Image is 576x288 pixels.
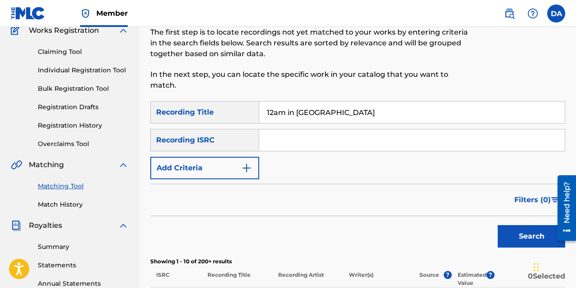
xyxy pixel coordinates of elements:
iframe: Resource Center [551,171,576,245]
button: Filters (0) [509,189,565,211]
div: Drag [534,254,539,281]
a: Summary [38,242,129,252]
button: Search [498,225,565,248]
span: Filters ( 0 ) [514,195,551,205]
p: Recording Artist [272,271,343,287]
p: Recording Title [202,271,272,287]
p: In the next step, you can locate the specific work in your catalog that you want to match. [150,69,470,91]
img: help [527,8,538,19]
img: Royalties [11,220,22,231]
form: Search Form [150,101,565,252]
img: expand [118,160,129,170]
img: search [504,8,515,19]
button: Add Criteria [150,157,259,179]
div: User Menu [547,4,565,22]
p: Estimated Value [458,271,486,287]
div: Help [524,4,542,22]
p: 0 Selected [495,271,565,287]
span: Matching [29,160,64,170]
iframe: Chat Widget [531,245,576,288]
p: Writer(s) [343,271,414,287]
p: ISRC [150,271,202,287]
img: MLC Logo [11,7,45,20]
a: Registration Drafts [38,102,129,112]
a: Matching Tool [38,182,129,191]
span: Works Registration [29,25,99,36]
a: Registration History [38,121,129,130]
a: Public Search [500,4,518,22]
a: Individual Registration Tool [38,66,129,75]
span: ? [486,271,495,279]
img: Works Registration [11,25,22,36]
a: Claiming Tool [38,47,129,57]
a: Match History [38,200,129,209]
p: The first step is to locate recordings not yet matched to your works by entering criteria in the ... [150,27,470,59]
p: Source [419,271,439,287]
img: expand [118,25,129,36]
img: Matching [11,160,22,170]
a: Bulk Registration Tool [38,84,129,93]
img: Top Rightsholder [80,8,91,19]
span: Member [96,8,128,18]
img: 9d2ae6d4665cec9f34b9.svg [241,163,252,173]
p: Showing 1 - 10 of 200+ results [150,257,565,266]
span: ? [444,271,452,279]
a: Statements [38,261,129,270]
a: Overclaims Tool [38,139,129,149]
span: Royalties [29,220,62,231]
img: expand [118,220,129,231]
